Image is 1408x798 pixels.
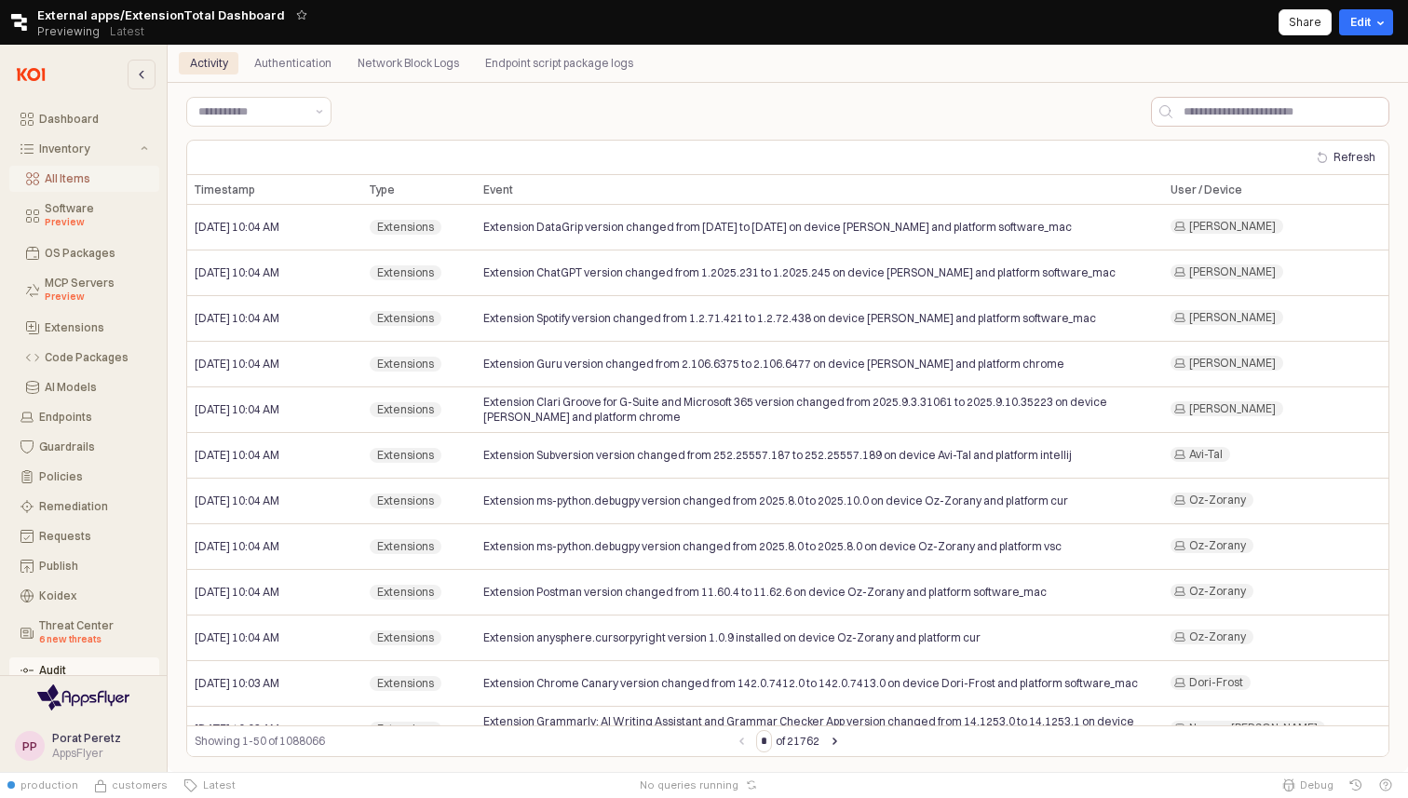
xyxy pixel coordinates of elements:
div: Remediation [39,500,148,513]
span: Oz-Zorany [1189,629,1246,644]
span: [DATE] 10:04 AM [195,265,279,280]
span: Oz-Zorany [1189,584,1246,599]
span: Extensions [377,357,434,372]
div: Requests [39,530,148,543]
div: MCP Servers [45,277,148,304]
button: AI Models [9,374,159,400]
button: PP [15,731,45,761]
button: Code Packages [9,345,159,371]
span: Dori-Frost [1189,675,1243,690]
div: PP [22,737,37,755]
div: Publish [39,560,148,573]
button: Latest [175,772,243,798]
button: Next page [823,730,846,752]
span: Extension Chrome Canary version changed from 142.0.7412.0 to 142.0.7413.0 on device Dori-Frost an... [483,676,1138,691]
span: [DATE] 10:04 AM [195,220,279,235]
span: Extensions [377,220,434,235]
button: All Items [9,166,159,192]
span: [PERSON_NAME] [1189,310,1276,325]
p: Share [1289,15,1321,30]
button: Releases and History [100,19,155,45]
span: Avi-Tal [1189,447,1223,462]
div: Threat Center [39,619,148,647]
div: Authentication [254,52,332,74]
span: Extensions [377,448,434,463]
div: All Items [45,172,148,185]
span: [DATE] 10:04 AM [195,311,279,326]
button: MCP Servers [9,270,159,311]
button: Dashboard [9,106,159,132]
div: Preview [45,215,148,230]
span: Extension DataGrip version changed from [DATE] to [DATE] on device [PERSON_NAME] and platform sof... [483,220,1072,235]
div: AI Models [45,381,148,394]
div: Policies [39,470,148,483]
div: Extensions [45,321,148,334]
button: Help [1371,772,1401,798]
span: Extension Postman version changed from 11.60.4 to 11.62.6 on device Oz-Zorany and platform softwa... [483,585,1047,600]
span: [PERSON_NAME] [1189,264,1276,279]
button: History [1341,772,1371,798]
span: Timestamp [195,183,255,197]
button: Requests [9,523,159,549]
span: Extension Clari Groove for G-Suite and Microsoft 365 version changed from 2025.9.3.31061 to 2025.... [483,395,1156,425]
div: Code Packages [45,351,148,364]
div: Preview [45,290,148,304]
button: Koidex [9,583,159,609]
div: Dashboard [39,113,148,126]
span: Oz-Zorany [1189,493,1246,507]
span: [DATE] 10:04 AM [195,357,279,372]
div: Endpoint script package logs [485,52,633,74]
div: Endpoint script package logs [474,52,644,74]
button: Policies [9,464,159,490]
div: Previewing Latest [37,19,155,45]
div: 6 new threats [39,632,148,647]
span: [DATE] 10:03 AM [195,676,279,691]
span: Extensions [377,539,434,554]
span: Extension ms-python.debugpy version changed from 2025.8.0 to 2025.10.0 on device Oz-Zorany and pl... [483,494,1068,508]
div: OS Packages [45,247,148,260]
span: [DATE] 10:04 AM [195,448,279,463]
span: External apps/ExtensionTotal Dashboard [37,6,285,24]
span: Event [483,183,513,197]
span: Extensions [377,265,434,280]
div: Audit [39,664,148,677]
div: Activity [179,52,239,74]
span: Extension Spotify version changed from 1.2.71.421 to 1.2.72.438 on device [PERSON_NAME] and platf... [483,311,1096,326]
main: App Frame [168,45,1408,772]
div: Software [45,202,148,230]
div: Activity [190,52,228,74]
div: Guardrails [39,440,148,453]
div: Network Block Logs [358,52,459,74]
button: Software [9,196,159,237]
div: Table toolbar [187,725,1388,756]
span: [PERSON_NAME] [1189,219,1276,234]
button: Add app to favorites [292,6,311,24]
button: Debug [1274,772,1341,798]
span: Extensions [377,494,434,508]
span: Extensions [377,311,434,326]
div: AppsFlyer [52,746,121,761]
span: [DATE] 10:04 AM [195,494,279,508]
div: Koidex [39,589,148,602]
div: Inventory [39,142,137,156]
button: OS Packages [9,240,159,266]
button: Refresh [1309,146,1383,169]
span: Oz-Zorany [1189,538,1246,553]
button: Publish [9,553,159,579]
button: Threat Center [9,613,159,654]
span: [PERSON_NAME] [1189,356,1276,371]
span: [DATE] 10:04 AM [195,630,279,645]
span: Extension Grammarly: AI Writing Assistant and Grammar Checker App version changed from 14.1253.0 ... [483,714,1156,744]
span: [DATE] 10:03 AM [195,722,279,737]
span: Extensions [377,585,434,600]
button: Reset app state [742,779,761,791]
span: No queries running [640,778,738,792]
span: Naama-[PERSON_NAME] [1189,721,1318,736]
span: Latest [197,778,236,792]
span: [DATE] 10:04 AM [195,402,279,417]
button: Source Control [86,772,175,798]
button: Endpoints [9,404,159,430]
span: production [20,778,78,792]
button: Share app [1279,9,1332,35]
div: Network Block Logs [346,52,470,74]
